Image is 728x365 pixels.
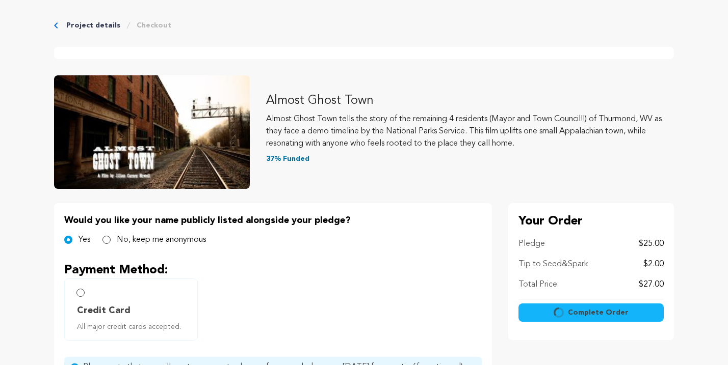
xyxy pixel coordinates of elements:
[79,234,90,246] label: Yes
[518,238,545,250] p: Pledge
[518,278,557,291] p: Total Price
[518,258,588,270] p: Tip to Seed&Spark
[639,278,664,291] p: $27.00
[66,20,120,31] a: Project details
[518,303,664,322] button: Complete Order
[137,20,171,31] a: Checkout
[518,213,664,230] p: Your Order
[54,20,674,31] div: Breadcrumb
[639,238,664,250] p: $25.00
[266,154,674,164] p: 37% Funded
[117,234,206,246] label: No, keep me anonymous
[643,258,664,270] p: $2.00
[77,322,189,332] span: All major credit cards accepted.
[54,75,250,189] img: Almost Ghost Town image
[266,113,674,150] p: Almost Ghost Town tells the story of the remaining 4 residents (Mayor and Town Council!!) of Thur...
[64,262,482,278] p: Payment Method:
[64,213,482,228] p: Would you like your name publicly listed alongside your pledge?
[77,303,131,318] span: Credit Card
[266,93,674,109] p: Almost Ghost Town
[568,307,629,318] span: Complete Order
